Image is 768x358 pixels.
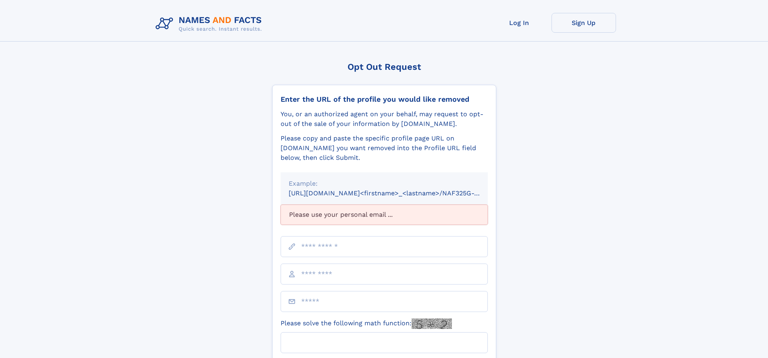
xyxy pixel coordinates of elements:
div: Enter the URL of the profile you would like removed [281,95,488,104]
div: Please use your personal email ... [281,205,488,225]
div: Example: [289,179,480,188]
small: [URL][DOMAIN_NAME]<firstname>_<lastname>/NAF325G-xxxxxxxx [289,189,503,197]
label: Please solve the following math function: [281,318,452,329]
div: You, or an authorized agent on your behalf, may request to opt-out of the sale of your informatio... [281,109,488,129]
a: Log In [487,13,552,33]
div: Please copy and paste the specific profile page URL on [DOMAIN_NAME] you want removed into the Pr... [281,134,488,163]
a: Sign Up [552,13,616,33]
img: Logo Names and Facts [152,13,268,35]
div: Opt Out Request [272,62,496,72]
